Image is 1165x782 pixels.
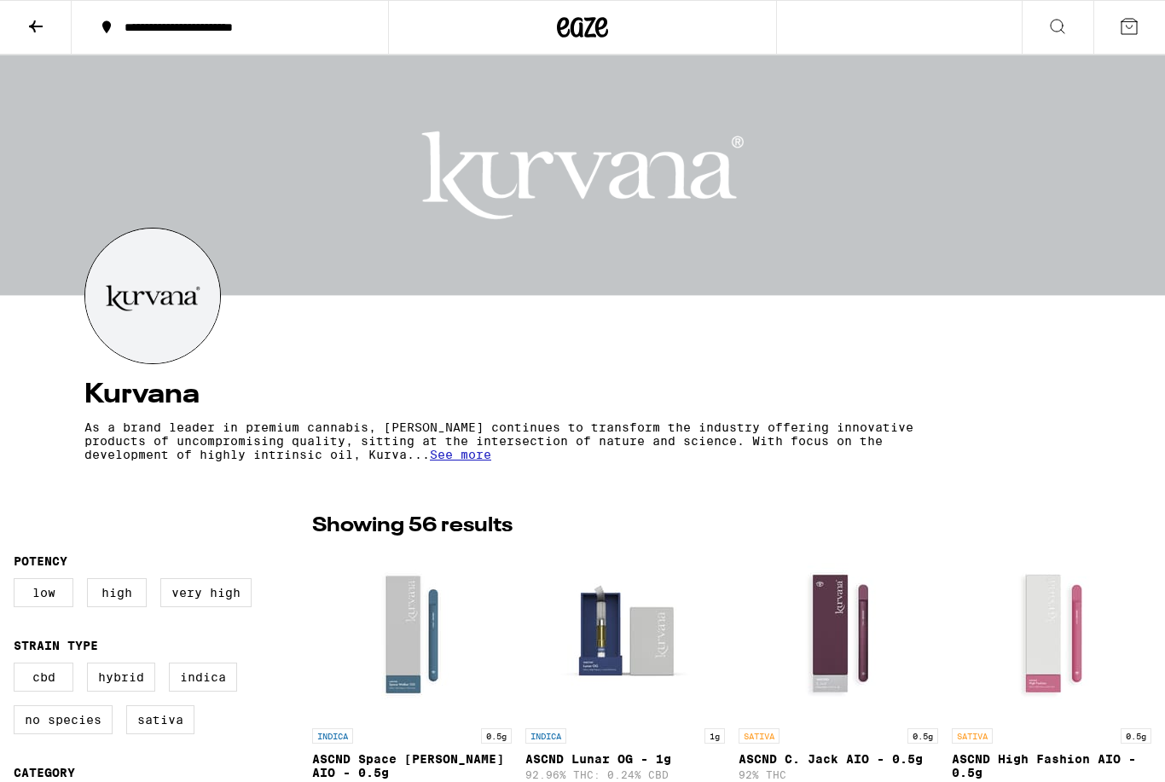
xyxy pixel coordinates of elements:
p: 92.96% THC: 0.24% CBD [525,769,725,780]
label: No Species [14,705,113,734]
p: ASCND Lunar OG - 1g [525,752,725,766]
legend: Strain Type [14,639,98,652]
img: Kurvana - ASCND High Fashion AIO - 0.5g [966,549,1137,720]
img: Kurvana - ASCND C. Jack AIO - 0.5g [753,549,924,720]
label: Low [14,578,73,607]
label: Hybrid [87,663,155,692]
p: INDICA [312,728,353,744]
p: ASCND High Fashion AIO - 0.5g [952,752,1151,779]
p: SATIVA [952,728,993,744]
img: Kurvana logo [85,229,220,363]
img: Kurvana - ASCND Space Walker OG AIO - 0.5g [327,549,497,720]
p: 1g [704,728,725,744]
label: CBD [14,663,73,692]
p: Showing 56 results [312,512,513,541]
label: Sativa [126,705,194,734]
p: 0.5g [907,728,938,744]
p: 0.5g [481,728,512,744]
p: As a brand leader in premium cannabis, [PERSON_NAME] continues to transform the industry offering... [84,420,930,461]
p: SATIVA [739,728,780,744]
p: ASCND C. Jack AIO - 0.5g [739,752,938,766]
label: Indica [169,663,237,692]
span: See more [430,448,491,461]
legend: Potency [14,554,67,568]
p: ASCND Space [PERSON_NAME] AIO - 0.5g [312,752,512,779]
h4: Kurvana [84,381,1081,408]
label: High [87,578,147,607]
p: 0.5g [1121,728,1151,744]
p: INDICA [525,728,566,744]
img: Kurvana - ASCND Lunar OG - 1g [540,549,710,720]
label: Very High [160,578,252,607]
legend: Category [14,766,75,779]
p: 92% THC [739,769,938,780]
